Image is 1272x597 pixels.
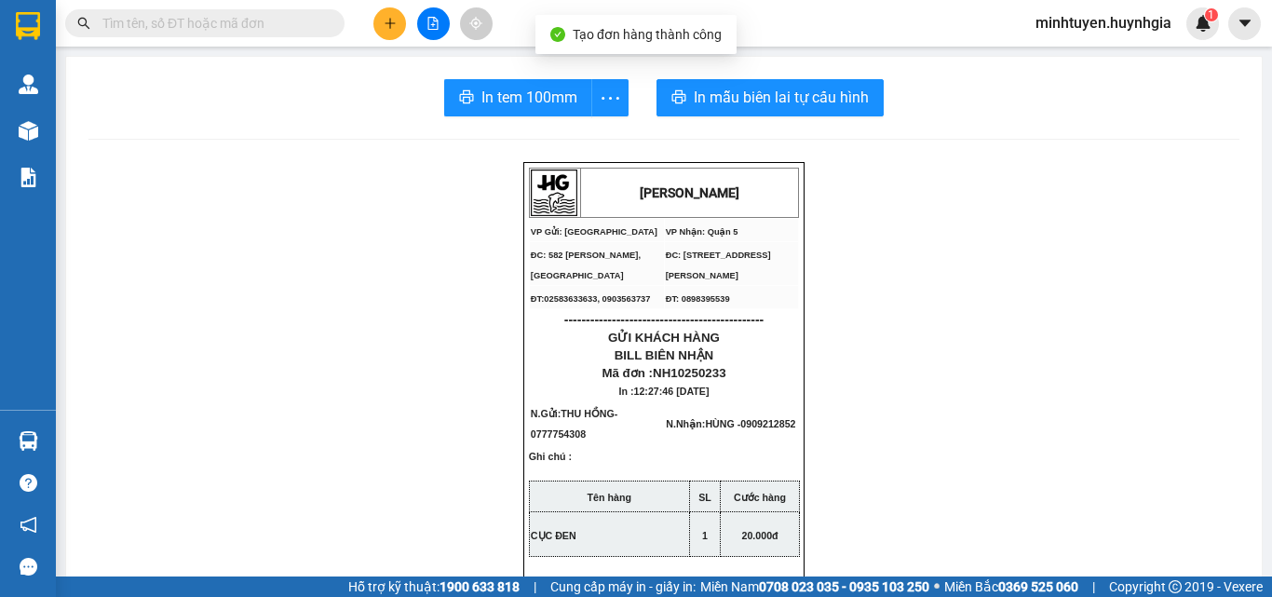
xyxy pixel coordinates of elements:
[564,312,764,327] span: ----------------------------------------------
[573,27,722,42] span: Tạo đơn hàng thành công
[459,89,474,107] span: printer
[634,386,710,397] span: 12:27:46 [DATE]
[653,366,726,380] span: NH10250233
[998,579,1078,594] strong: 0369 525 060
[1228,7,1261,40] button: caret-down
[20,474,37,492] span: question-circle
[19,121,38,141] img: warehouse-icon
[671,89,686,107] span: printer
[20,516,37,534] span: notification
[1237,15,1253,32] span: caret-down
[934,583,940,590] span: ⚪️
[19,75,38,94] img: warehouse-icon
[698,492,711,503] strong: SL
[615,348,714,362] span: BILL BIÊN NHẬN
[741,530,778,541] span: 20.000đ
[734,492,786,503] strong: Cước hàng
[608,331,720,345] span: GỬI KHÁCH HÀNG
[531,294,651,304] span: ĐT:02583633633, 0903563737
[440,579,520,594] strong: 1900 633 818
[550,577,696,597] span: Cung cấp máy in - giấy in:
[740,418,795,429] span: 0909212852
[531,408,618,440] span: N.Gửi:
[531,170,577,216] img: logo
[19,431,38,451] img: warehouse-icon
[700,577,929,597] span: Miền Nam
[531,227,657,237] span: VP Gửi: [GEOGRAPHIC_DATA]
[1092,577,1095,597] span: |
[531,251,641,280] span: ĐC: 582 [PERSON_NAME], [GEOGRAPHIC_DATA]
[19,168,38,187] img: solution-icon
[373,7,406,40] button: plus
[1021,11,1186,34] span: minhtuyen.huynhgia
[444,79,592,116] button: printerIn tem 100mm
[1169,580,1182,593] span: copyright
[656,79,884,116] button: printerIn mẫu biên lai tự cấu hình
[20,558,37,576] span: message
[666,227,738,237] span: VP Nhận: Quận 5
[384,17,397,30] span: plus
[702,530,708,541] span: 1
[417,7,450,40] button: file-add
[16,12,40,40] img: logo-vxr
[602,366,725,380] span: Mã đơn :
[944,577,1078,597] span: Miền Bắc
[469,17,482,30] span: aim
[619,386,710,397] span: In :
[348,577,520,597] span: Hỗ trợ kỹ thuật:
[102,13,322,34] input: Tìm tên, số ĐT hoặc mã đơn
[666,294,730,304] span: ĐT: 0898395539
[588,492,631,503] strong: Tên hàng
[481,86,577,109] span: In tem 100mm
[640,185,739,200] strong: [PERSON_NAME]
[460,7,493,40] button: aim
[529,451,572,477] span: Ghi chú :
[1208,8,1214,21] span: 1
[759,579,929,594] strong: 0708 023 035 - 0935 103 250
[77,17,90,30] span: search
[550,27,565,42] span: check-circle
[531,530,576,541] span: CỤC ĐEN
[694,86,869,109] span: In mẫu biên lai tự cấu hình
[666,418,795,429] span: N.Nhận:
[591,79,629,116] button: more
[426,17,440,30] span: file-add
[592,87,628,110] span: more
[1195,15,1211,32] img: icon-new-feature
[534,577,536,597] span: |
[1205,8,1218,21] sup: 1
[531,428,586,440] span: 0777754308
[705,418,795,429] span: HÙNG -
[561,408,615,419] span: THU HỒNG
[666,251,771,280] span: ĐC: [STREET_ADDRESS][PERSON_NAME]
